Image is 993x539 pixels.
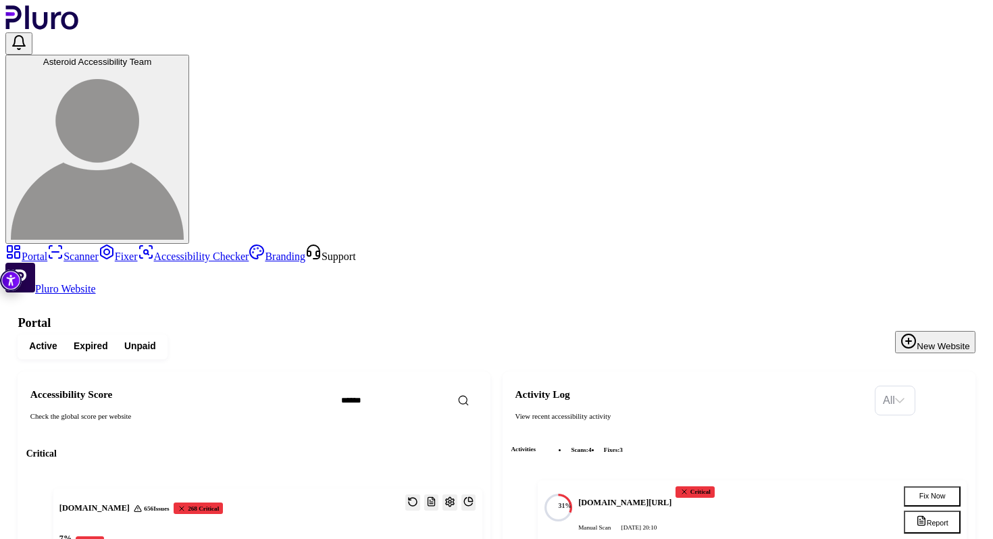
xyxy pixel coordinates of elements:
[333,390,511,411] input: Search
[578,523,887,532] div: Manual Scan [DATE] 20:10
[600,444,627,455] li: fixes :
[515,411,867,421] div: View recent accessibility activity
[249,251,305,262] a: Branding
[515,388,867,401] h2: Activity Log
[5,283,96,294] a: Open Pluro Website
[30,411,325,421] div: Check the global score per website
[174,503,224,514] div: 268 Critical
[5,20,79,32] a: Logo
[138,251,249,262] a: Accessibility Checker
[305,251,356,262] a: Open Support screen
[442,494,457,511] button: Open settings
[5,32,32,55] button: Open notifications, you have undefined new notifications
[511,438,967,461] div: Activities
[59,503,130,514] h3: [DOMAIN_NAME]
[30,388,325,401] h2: Accessibility Score
[5,55,189,244] button: Asteroid Accessibility TeamAsteroid Accessibility Team
[904,511,961,534] button: Report
[461,494,476,511] button: Open website overview
[18,316,975,330] h1: Portal
[578,497,671,509] h4: [DOMAIN_NAME][URL]
[424,494,438,511] button: Reports
[43,57,152,67] span: Asteroid Accessibility Team
[5,251,47,262] a: Portal
[99,251,138,262] a: Fixer
[5,244,988,295] aside: Sidebar menu
[134,505,170,513] div: 656 Issues
[116,337,164,356] button: Unpaid
[558,502,571,509] text: 31%
[904,486,961,507] button: Fix Now
[676,486,715,498] div: Critical
[405,494,419,511] button: Reset the cache
[26,448,482,460] h3: Critical
[895,331,975,353] button: New Website
[47,251,99,262] a: Scanner
[74,340,108,353] span: Expired
[66,337,116,356] button: Expired
[567,444,595,455] li: scans :
[588,446,592,453] span: 4
[875,386,915,415] div: Set sorting
[11,67,184,240] img: Asteroid Accessibility Team
[619,446,623,453] span: 3
[124,340,156,353] span: Unpaid
[21,337,66,356] button: Active
[29,340,57,353] span: Active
